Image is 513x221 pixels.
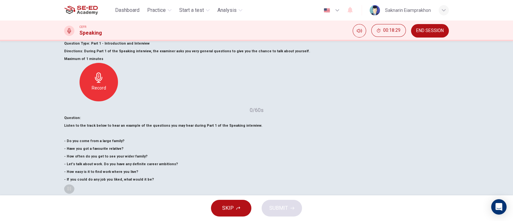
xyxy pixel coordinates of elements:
[383,28,400,33] span: 00:18:29
[115,6,139,14] span: Dashboard
[222,204,234,213] span: SKIP
[371,24,406,37] button: 00:18:29
[84,49,310,53] span: During Part 1 of the Speaking interview, the examiner asks you very general questions to give you...
[211,200,251,217] button: SKIP
[64,122,449,183] h6: Listen to the track below to hear an example of the questions you may hear during Part 1 of the S...
[491,199,507,215] div: Open Intercom Messenger
[80,63,118,101] button: Record
[215,4,245,16] button: Analysis
[217,6,237,14] span: Analysis
[179,6,204,14] span: Start a test
[64,4,98,17] img: SE-ED Academy logo
[80,29,102,37] h1: Speaking
[64,47,449,55] h6: Directions :
[64,40,449,47] h6: Question Type :
[64,114,449,122] h6: Question :
[371,24,406,38] div: Hide
[411,24,449,38] button: END SESSION
[385,6,431,14] div: Saknarin Eiamprakhon
[64,4,113,17] a: SE-ED Academy logo
[64,55,449,63] h6: Maximum of 1 minutes
[370,5,380,15] img: Profile picture
[92,84,106,92] h6: Record
[80,25,86,29] span: CEFR
[416,28,444,33] span: END SESSION
[145,4,174,16] button: Practice
[353,24,366,38] div: Mute
[177,4,212,16] button: Start a test
[64,106,449,114] h6: 0/60s
[323,8,331,13] img: en
[113,4,142,16] button: Dashboard
[147,6,166,14] span: Practice
[90,41,150,46] span: Part 1 - Introduction and Interview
